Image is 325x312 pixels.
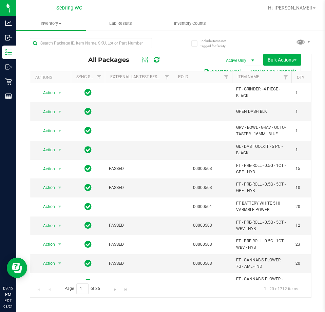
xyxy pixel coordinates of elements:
[295,204,321,210] span: 20
[268,5,312,11] span: Hi, [PERSON_NAME]!
[259,283,304,294] span: 1 - 20 of 712 items
[236,219,287,232] span: FT - PRE-ROLL - 0.5G - 5CT - WBV - HYB
[37,107,55,117] span: Action
[109,222,169,229] span: PASSED
[236,143,287,156] span: GL - DAB TOOLKIT - 5 PC - BLACK
[84,145,92,155] span: In Sync
[37,240,55,249] span: Action
[193,204,212,209] a: 00000501
[236,276,287,289] span: FT - CANNABIS FLOWER - 7G - ABP - HYB
[16,16,86,31] a: Inventory
[297,75,304,80] a: Qty
[109,185,169,191] span: PASSED
[84,183,92,192] span: In Sync
[84,88,92,97] span: In Sync
[237,74,259,79] a: Item Name
[221,71,232,83] a: Filter
[236,86,287,99] span: FT - GRINDER - 4 PIECE - BLACK
[268,57,297,63] span: Bulk Actions
[193,166,212,171] a: 00000503
[236,181,287,194] span: FT - PRE-ROLL - 0.5G - 5CT - GPE - HYB
[236,257,287,270] span: FT - CANNABIS FLOWER - 7G - AML - IND
[56,107,64,117] span: select
[88,56,136,64] span: All Packages
[56,164,64,174] span: select
[236,238,287,251] span: FT - PRE-ROLL - 0.5G - 1CT - WBV - HYB
[84,278,92,287] span: In Sync
[121,283,131,293] a: Go to the last page
[84,164,92,173] span: In Sync
[100,20,141,27] span: Lab Results
[5,64,12,70] inline-svg: Outbound
[5,34,12,41] inline-svg: Inbound
[76,283,89,294] input: 1
[84,240,92,249] span: In Sync
[37,221,55,230] span: Action
[295,127,321,134] span: 1
[295,279,321,286] span: 20
[155,16,225,31] a: Inventory Counts
[37,164,55,174] span: Action
[295,222,321,229] span: 12
[37,259,55,268] span: Action
[295,185,321,191] span: 10
[37,183,55,192] span: Action
[236,162,287,175] span: FT - PRE-ROLL - 0.5G - 1CT - GPE - HYB
[295,108,321,115] span: 1
[7,258,27,278] iframe: Resource center
[56,183,64,192] span: select
[193,242,212,247] a: 00000503
[245,66,301,77] button: Receive Non-Cannabis
[295,166,321,172] span: 15
[37,88,55,98] span: Action
[193,185,212,190] a: 00000503
[109,279,169,286] span: PASSED
[295,241,321,248] span: 23
[84,259,92,268] span: In Sync
[5,93,12,100] inline-svg: Reports
[165,20,215,27] span: Inventory Counts
[193,261,212,266] a: 00000503
[35,75,68,80] div: Actions
[236,108,287,115] span: GPEN DASH BLK
[236,200,287,213] span: FT BATTERY WHITE 510 VARIABLE POWER
[56,88,64,98] span: select
[110,283,120,293] a: Go to the next page
[84,202,92,211] span: In Sync
[5,78,12,85] inline-svg: Retail
[109,166,169,172] span: PASSED
[56,240,64,249] span: select
[16,20,86,27] span: Inventory
[5,20,12,27] inline-svg: Analytics
[30,38,152,48] input: Search Package ID, Item Name, SKU, Lot or Part Number...
[263,54,301,66] button: Bulk Actions
[56,5,82,11] span: Sebring WC
[295,147,321,153] span: 1
[110,74,164,79] a: External Lab Test Result
[94,71,105,83] a: Filter
[295,89,321,96] span: 1
[109,260,169,267] span: PASSED
[193,223,212,228] a: 00000503
[76,74,102,79] a: Sync Status
[5,49,12,56] inline-svg: Inventory
[56,259,64,268] span: select
[56,221,64,230] span: select
[178,74,188,79] a: PO ID
[109,241,169,248] span: PASSED
[199,66,245,77] button: Export to Excel
[84,126,92,135] span: In Sync
[295,260,321,267] span: 20
[236,124,287,137] span: GRV - BOWL - GRAV - OCTO-TASTER - 16MM - BLUE
[56,278,64,287] span: select
[84,107,92,116] span: In Sync
[56,126,64,136] span: select
[280,71,291,83] a: Filter
[84,221,92,230] span: In Sync
[37,126,55,136] span: Action
[56,145,64,155] span: select
[86,16,155,31] a: Lab Results
[200,38,234,49] span: Include items not tagged for facility
[37,145,55,155] span: Action
[37,278,55,287] span: Action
